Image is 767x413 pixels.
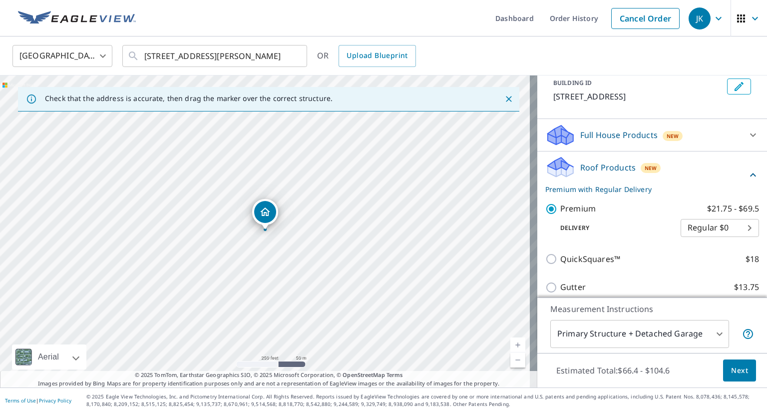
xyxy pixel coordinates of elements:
[45,94,333,103] p: Check that the address is accurate, then drag the marker over the correct structure.
[731,364,748,377] span: Next
[667,132,679,140] span: New
[560,202,596,215] p: Premium
[560,281,586,293] p: Gutter
[86,393,762,408] p: © 2025 Eagle View Technologies, Inc. and Pictometry International Corp. All Rights Reserved. Repo...
[135,371,403,379] span: © 2025 TomTom, Earthstar Geographics SIO, © 2025 Microsoft Corporation, ©
[317,45,416,67] div: OR
[645,164,657,172] span: New
[734,281,759,293] p: $13.75
[347,49,407,62] span: Upload Blueprint
[560,253,620,265] p: QuickSquares™
[252,199,278,230] div: Dropped pin, building 1, Residential property, 4805 Chantilly Dr Indianapolis, IN 46221
[502,92,515,105] button: Close
[545,184,747,194] p: Premium with Regular Delivery
[5,397,36,404] a: Terms of Use
[580,129,658,141] p: Full House Products
[510,337,525,352] a: Current Level 17, Zoom In
[18,11,136,26] img: EV Logo
[611,8,680,29] a: Cancel Order
[681,214,759,242] div: Regular $0
[343,371,384,378] a: OpenStreetMap
[689,7,711,29] div: JK
[545,223,681,232] p: Delivery
[35,344,62,369] div: Aerial
[580,161,636,173] p: Roof Products
[707,202,759,215] p: $21.75 - $69.5
[553,90,723,102] p: [STREET_ADDRESS]
[545,155,759,194] div: Roof ProductsNewPremium with Regular Delivery
[545,123,759,147] div: Full House ProductsNew
[550,320,729,348] div: Primary Structure + Detached Garage
[723,359,756,382] button: Next
[12,344,86,369] div: Aerial
[550,303,754,315] p: Measurement Instructions
[553,78,592,87] p: BUILDING ID
[12,42,112,70] div: [GEOGRAPHIC_DATA]
[386,371,403,378] a: Terms
[548,359,678,381] p: Estimated Total: $66.4 - $104.6
[727,78,751,94] button: Edit building 1
[339,45,415,67] a: Upload Blueprint
[5,397,71,403] p: |
[742,328,754,340] span: Your report will include the primary structure and a detached garage if one exists.
[746,253,759,265] p: $18
[39,397,71,404] a: Privacy Policy
[510,352,525,367] a: Current Level 17, Zoom Out
[144,42,287,70] input: Search by address or latitude-longitude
